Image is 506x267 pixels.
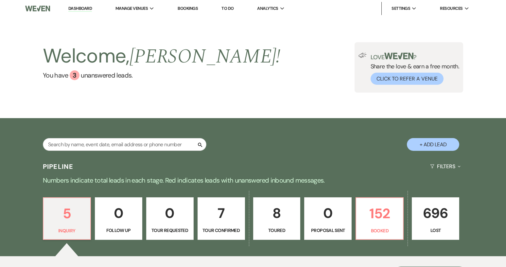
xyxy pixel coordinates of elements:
[47,203,86,224] p: 5
[43,162,74,171] h3: Pipeline
[371,53,460,60] p: Love ?
[416,227,455,234] p: Lost
[358,53,367,58] img: loud-speaker-illustration.svg
[95,197,142,240] a: 0Follow Up
[146,197,194,240] a: 0Tour Requested
[221,6,234,11] a: To Do
[68,6,92,12] a: Dashboard
[308,227,347,234] p: Proposal Sent
[356,197,404,240] a: 152Booked
[130,42,281,72] span: [PERSON_NAME] !
[371,73,444,85] button: Click to Refer a Venue
[202,202,241,224] p: 7
[253,197,301,240] a: 8Toured
[427,158,463,175] button: Filters
[150,202,189,224] p: 0
[70,70,79,80] div: 3
[43,70,281,80] a: You have 3 unanswered leads.
[384,53,413,59] img: weven-logo-green.svg
[440,5,462,12] span: Resources
[412,197,459,240] a: 696Lost
[198,197,245,240] a: 7Tour Confirmed
[25,2,50,15] img: Weven Logo
[308,202,347,224] p: 0
[257,202,296,224] p: 8
[150,227,189,234] p: Tour Requested
[47,227,86,234] p: Inquiry
[43,138,206,151] input: Search by name, event date, email address or phone number
[99,202,138,224] p: 0
[416,202,455,224] p: 696
[392,5,410,12] span: Settings
[99,227,138,234] p: Follow Up
[360,227,399,234] p: Booked
[43,197,91,240] a: 5Inquiry
[257,227,296,234] p: Toured
[360,203,399,224] p: 152
[257,5,278,12] span: Analytics
[43,42,281,70] h2: Welcome,
[367,53,460,85] div: Share the love & earn a free month.
[407,138,459,151] button: + Add Lead
[18,175,489,186] p: Numbers indicate total leads in each stage. Red indicates leads with unanswered inbound messages.
[202,227,241,234] p: Tour Confirmed
[304,197,352,240] a: 0Proposal Sent
[178,6,198,11] a: Bookings
[115,5,148,12] span: Manage Venues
